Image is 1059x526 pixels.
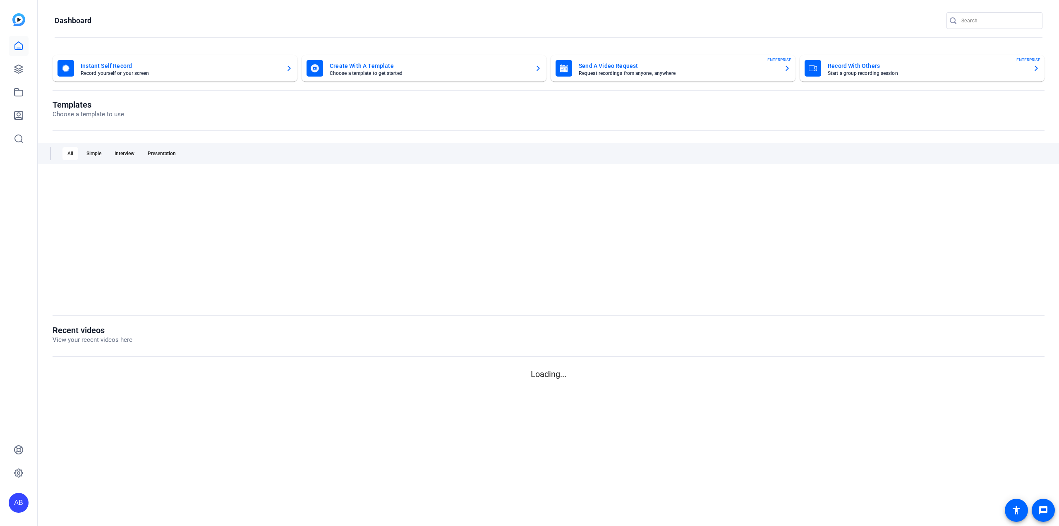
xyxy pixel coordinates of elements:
[9,493,29,513] div: AB
[81,61,279,71] mat-card-title: Instant Self Record
[1016,57,1040,63] span: ENTERPRISE
[62,147,78,160] div: All
[81,147,106,160] div: Simple
[961,16,1036,26] input: Search
[110,147,139,160] div: Interview
[55,16,91,26] h1: Dashboard
[302,55,546,82] button: Create With A TemplateChoose a template to get started
[81,71,279,76] mat-card-subtitle: Record yourself or your screen
[828,71,1026,76] mat-card-subtitle: Start a group recording session
[330,71,528,76] mat-card-subtitle: Choose a template to get started
[143,147,181,160] div: Presentation
[767,57,791,63] span: ENTERPRISE
[551,55,795,82] button: Send A Video RequestRequest recordings from anyone, anywhereENTERPRISE
[828,61,1026,71] mat-card-title: Record With Others
[1038,505,1048,515] mat-icon: message
[53,368,1045,380] p: Loading...
[53,100,124,110] h1: Templates
[330,61,528,71] mat-card-title: Create With A Template
[579,71,777,76] mat-card-subtitle: Request recordings from anyone, anywhere
[579,61,777,71] mat-card-title: Send A Video Request
[12,13,25,26] img: blue-gradient.svg
[53,110,124,119] p: Choose a template to use
[1011,505,1021,515] mat-icon: accessibility
[53,325,132,335] h1: Recent videos
[800,55,1045,82] button: Record With OthersStart a group recording sessionENTERPRISE
[53,55,297,82] button: Instant Self RecordRecord yourself or your screen
[53,335,132,345] p: View your recent videos here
